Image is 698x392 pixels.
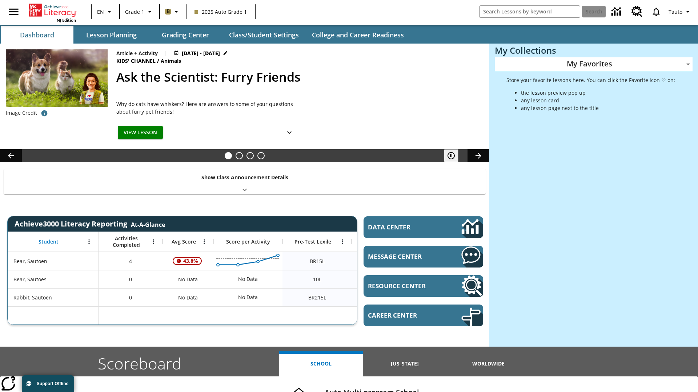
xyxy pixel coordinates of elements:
[174,272,201,287] span: No Data
[161,57,182,65] span: Animals
[627,2,647,21] a: Resource Center, Will open in new tab
[368,282,440,290] span: Resource Center
[223,26,305,44] button: Class/Student Settings
[282,126,297,139] button: Show Details
[167,7,170,16] span: B
[308,294,326,301] span: Beginning reader 215 Lexile, Rabbit, Sautoen
[364,305,483,326] a: Career Center
[116,49,158,57] p: Article + Activity
[352,288,421,306] div: Beginning reader 215 Lexile, ER, Based on the Lexile Reading measure, student is an Emerging Read...
[94,5,117,18] button: Language: EN, Select a language
[1,26,73,44] button: Dashboard
[39,238,59,245] span: Student
[236,152,243,159] button: Slide 2 Cars of the Future?
[364,246,483,268] a: Message Center
[313,275,321,283] span: 10 Lexile, Bear, Sautoes
[480,6,580,17] input: search field
[102,235,150,248] span: Activities Completed
[116,57,157,65] span: Kids' Channel
[13,275,47,283] span: Bear, Sautoes
[148,236,159,247] button: Open Menu
[129,294,132,301] span: 0
[4,169,486,194] div: Show Class Announcement Details
[521,89,675,97] li: the lesson preview pop up
[75,26,148,44] button: Lesson Planning
[368,252,440,261] span: Message Center
[521,104,675,112] li: any lesson page next to the title
[669,8,682,16] span: Tauto
[13,294,52,301] span: Rabbit, Sautoen
[99,288,163,306] div: 0, Rabbit, Sautoen
[352,252,421,270] div: 10 Lexile, ER, Based on the Lexile Reading measure, student is an Emerging Reader (ER) and will h...
[149,26,222,44] button: Grading Center
[201,173,288,181] p: Show Class Announcement Details
[234,290,261,305] div: No Data, Rabbit, Sautoen
[294,238,331,245] span: Pre-Test Lexile
[164,49,167,57] span: |
[97,8,104,16] span: EN
[13,257,47,265] span: Bear, Sautoen
[163,252,213,270] div: , 43.8%, Attention! This student's Average First Try Score of 43.8% is below 65%, Bear, Sautoen
[226,238,270,245] span: Score per Activity
[116,100,298,115] div: Why do cats have whiskers? Here are answers to some of your questions about furry pet friends!
[163,288,213,306] div: No Data, Rabbit, Sautoen
[129,257,132,265] span: 4
[368,311,440,319] span: Career Center
[444,149,466,162] div: Pause
[15,219,165,229] span: Achieve3000 Literacy Reporting
[352,270,421,288] div: 10 Lexile, ER, Based on the Lexile Reading measure, student is an Emerging Reader (ER) and will h...
[129,275,132,283] span: 0
[368,223,437,231] span: Data Center
[337,236,348,247] button: Open Menu
[162,5,184,18] button: Boost Class color is light brown. Change class color
[444,149,458,162] button: Pause
[310,257,325,265] span: Beginning reader 15 Lexile, Bear, Sautoen
[37,107,52,120] button: Credit: background: Nataba/iStock/Getty Images Plus inset: Janos Jantner
[447,351,530,376] button: Worldwide
[495,45,693,56] h3: My Collections
[521,97,675,104] li: any lesson card
[180,254,201,268] span: 43.8%
[57,17,76,23] span: NJ Edition
[163,270,213,288] div: No Data, Bear, Sautoes
[234,272,261,286] div: No Data, Bear, Sautoes
[174,290,201,305] span: No Data
[99,270,163,288] div: 0, Bear, Sautoes
[182,49,220,57] span: [DATE] - [DATE]
[194,8,247,16] span: 2025 Auto Grade 1
[6,109,37,117] p: Image Credit
[506,76,675,84] p: Store your favorite lessons here. You can click the Favorite icon ♡ on:
[199,236,210,247] button: Open Menu
[131,219,165,229] div: At-A-Glance
[279,351,363,376] button: School
[29,3,76,17] a: Home
[118,126,163,139] button: View Lesson
[99,252,163,270] div: 4, Bear, Sautoen
[172,238,196,245] span: Avg Score
[246,152,254,159] button: Slide 3 Pre-release lesson
[157,57,159,64] span: /
[363,351,446,376] button: [US_STATE]
[257,152,265,159] button: Slide 4 Remembering Justice O'Connor
[3,1,24,23] button: Open side menu
[37,381,68,386] span: Support Offline
[29,2,76,23] div: Home
[364,216,483,238] a: Data Center
[84,236,95,247] button: Open Menu
[306,26,410,44] button: College and Career Readiness
[468,149,489,162] button: Lesson carousel, Next
[607,2,627,22] a: Data Center
[666,5,695,18] button: Profile/Settings
[647,2,666,21] a: Notifications
[116,68,481,86] h2: Ask the Scientist: Furry Friends
[125,8,144,16] span: Grade 1
[6,49,108,107] img: Avatar of the scientist with a cat and dog standing in a grassy field in the background
[172,49,229,57] button: Jul 11 - Oct 31 Choose Dates
[225,152,232,159] button: Slide 1 Ask the Scientist: Furry Friends
[122,5,157,18] button: Grade: Grade 1, Select a grade
[495,57,693,71] div: My Favorites
[22,375,74,392] button: Support Offline
[364,275,483,297] a: Resource Center, Will open in new tab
